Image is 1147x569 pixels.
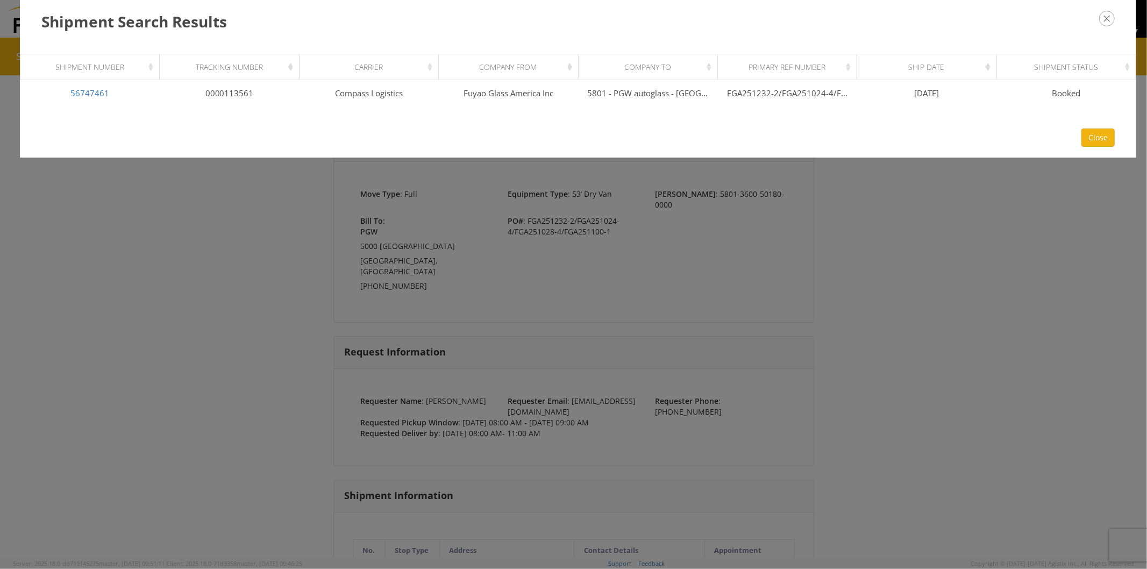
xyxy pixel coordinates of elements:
[160,80,299,107] td: 0000113561
[70,88,109,98] a: 56747461
[1052,88,1080,98] span: Booked
[914,88,939,98] span: [DATE]
[169,62,296,73] div: Tracking Number
[41,11,1115,32] h3: Shipment Search Results
[30,62,156,73] div: Shipment Number
[867,62,993,73] div: Ship Date
[578,80,717,107] td: 5801 - PGW autoglass - [GEOGRAPHIC_DATA] Hub
[727,62,853,73] div: Primary Ref Number
[1081,129,1115,147] button: Close
[299,80,438,107] td: Compass Logistics
[588,62,714,73] div: Company To
[717,80,857,107] td: FGA251232-2/FGA251024-4/FGA251028-4/FGA251100-1
[1006,62,1132,73] div: Shipment Status
[448,62,575,73] div: Company From
[439,80,578,107] td: Fuyao Glass America Inc
[309,62,435,73] div: Carrier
